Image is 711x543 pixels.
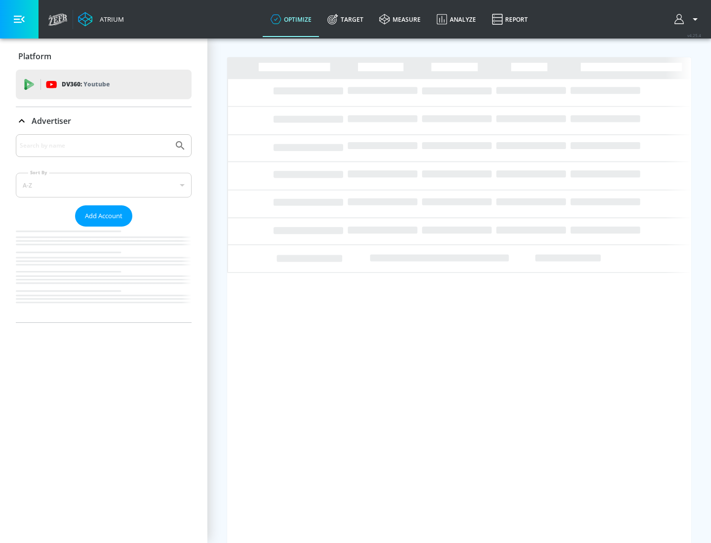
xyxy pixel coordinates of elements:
[62,79,110,90] p: DV360:
[28,169,49,176] label: Sort By
[83,79,110,89] p: Youtube
[429,1,484,37] a: Analyze
[20,139,169,152] input: Search by name
[16,107,192,135] div: Advertiser
[75,205,132,227] button: Add Account
[16,227,192,322] nav: list of Advertiser
[371,1,429,37] a: measure
[96,15,124,24] div: Atrium
[263,1,319,37] a: optimize
[319,1,371,37] a: Target
[16,42,192,70] div: Platform
[78,12,124,27] a: Atrium
[687,33,701,38] span: v 4.25.4
[85,210,122,222] span: Add Account
[16,70,192,99] div: DV360: Youtube
[16,134,192,322] div: Advertiser
[16,173,192,197] div: A-Z
[18,51,51,62] p: Platform
[484,1,536,37] a: Report
[32,116,71,126] p: Advertiser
